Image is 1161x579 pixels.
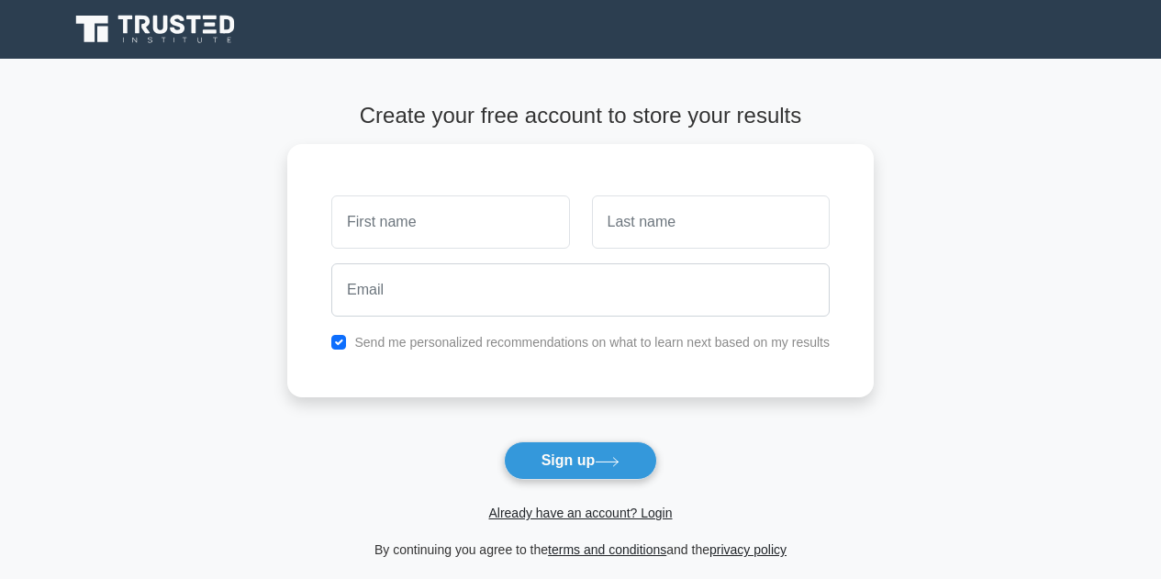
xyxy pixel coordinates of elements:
[488,506,672,520] a: Already have an account? Login
[331,195,569,249] input: First name
[548,542,666,557] a: terms and conditions
[354,335,830,350] label: Send me personalized recommendations on what to learn next based on my results
[287,103,874,129] h4: Create your free account to store your results
[504,441,658,480] button: Sign up
[592,195,830,249] input: Last name
[276,539,885,561] div: By continuing you agree to the and the
[709,542,787,557] a: privacy policy
[331,263,830,317] input: Email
